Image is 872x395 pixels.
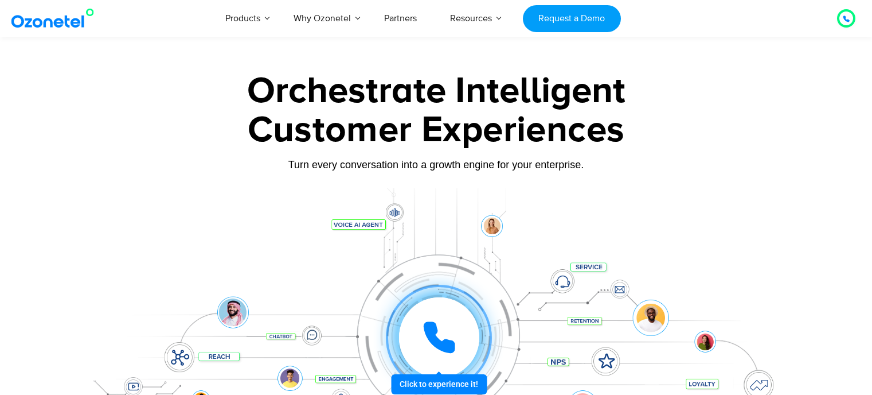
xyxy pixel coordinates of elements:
[78,73,795,110] div: Orchestrate Intelligent
[523,5,621,32] a: Request a Demo
[78,103,795,158] div: Customer Experiences
[78,158,795,171] div: Turn every conversation into a growth engine for your enterprise.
